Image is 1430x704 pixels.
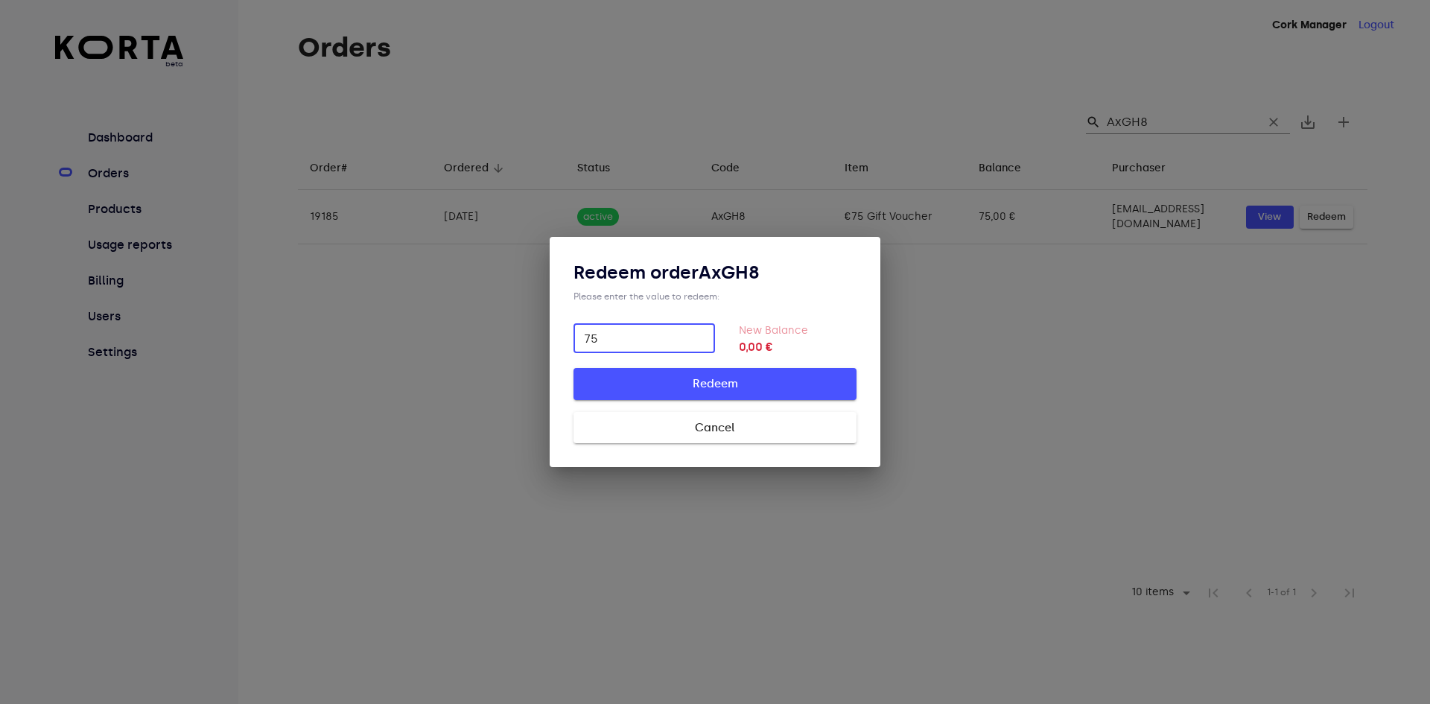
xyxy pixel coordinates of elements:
[597,418,833,437] span: Cancel
[573,261,857,285] h3: Redeem order AxGH8
[573,368,857,399] button: Redeem
[573,291,857,302] div: Please enter the value to redeem:
[573,412,857,443] button: Cancel
[739,324,808,337] label: New Balance
[739,338,857,356] strong: 0,00 €
[597,374,833,393] span: Redeem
